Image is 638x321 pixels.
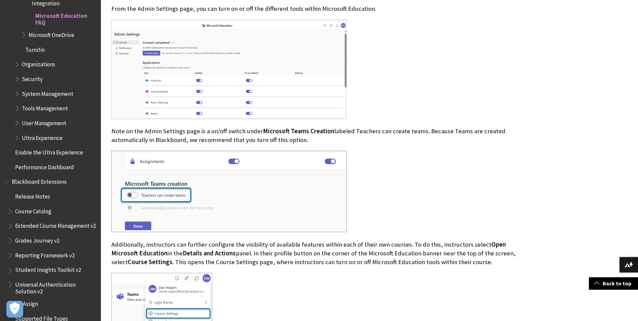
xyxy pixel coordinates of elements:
span: Release Notes [15,191,50,200]
span: Microsoft OneDrive [29,29,74,38]
span: SafeAssign [12,298,38,307]
span: Microsoft Education FAQ [35,10,96,26]
span: Grades Journey v2 [15,235,60,244]
span: Course Settings [128,258,173,266]
span: Turnitin [25,44,45,53]
span: Organizations [22,59,55,68]
span: Universal Authentication Solution v2 [15,279,96,295]
span: Microsoft Teams Creation [263,127,334,135]
span: Extended Course Management v2 [15,220,96,229]
button: Open Preferences [6,301,23,318]
p: Note on the Admin Settings page is a on/off switch under labeled Teachers can create teams. Becau... [111,127,528,144]
span: Blackboard Extensions [12,176,67,185]
span: Reporting Framework v2 [15,250,75,259]
span: Security [22,73,43,82]
nav: Book outline for Blackboard Extensions [4,176,97,295]
span: Course Catalog [15,206,51,215]
span: Ultra Experience [22,132,63,141]
span: Enable the Ultra Experience [15,147,83,156]
span: Student Insights Toolkit v2 [15,264,81,274]
span: Tools Management [22,103,68,112]
span: Performance Dashboard [15,162,74,171]
a: Back to top [589,277,638,290]
span: Open Microsoft Education [111,241,506,257]
img: Admin Settings page for Microsoft Education, where administrators can turn on or off Microsoft Ed... [111,20,347,119]
p: Additionally, instructors can further configure the visibility of available features within each ... [111,240,528,267]
p: From the Admin Settings page, you can turn on or off the different tools within Microsoft Education. [111,4,528,13]
span: User Management [22,117,66,127]
span: System Management [22,88,73,97]
span: Details and Actions [183,249,236,257]
img: Admin Settings page with the "Teachers can create teams" menu option highlighted. This option is ... [111,151,347,232]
